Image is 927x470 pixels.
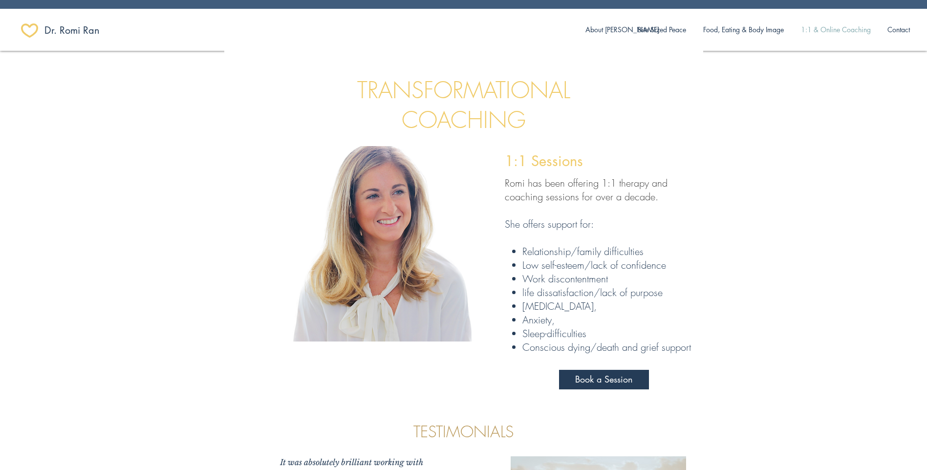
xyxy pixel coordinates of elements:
a: Food, Eating & Body Image [694,20,793,40]
span: She offers support for: [505,217,594,231]
p: Bite Sized Peace [633,20,691,40]
span: [MEDICAL_DATA], [522,299,597,313]
span: ​Dr. Romi Ran [44,23,100,37]
span: 1:1 Sessions [505,151,583,171]
span: Work discontentment [522,272,608,285]
p: Food, Eating & Body Image [698,20,789,40]
p: About [PERSON_NAME] [581,20,664,40]
nav: Site [578,20,918,40]
a: Bite Sized Peace [629,20,694,40]
span: Low self-esteem/lack of confidence [522,258,666,272]
span: TESTIMONIALS [413,421,514,442]
span: TRANSFORMATIONAL COACHING [357,75,570,135]
p: Contact [883,20,915,40]
span: Conscious dying/death and grief support [522,341,691,354]
a: Book a Session [559,370,649,389]
a: Contact [879,20,918,40]
p: 1:1 & Online Coaching [796,20,876,40]
span: life dissatisfaction/lack of purpose [522,286,663,299]
span: Anxiety, [522,313,555,326]
span: Sleep-difficulties [522,327,586,340]
span: Relationship/family difficulties [522,245,644,258]
a: 1:1 & Online Coaching [793,20,879,40]
span: Book a Session [575,373,633,385]
span: Romi has been offering 1:1 therapy and coaching sessions for over a decade. [505,176,668,203]
img: Romi. png.png [281,146,476,342]
a: About [PERSON_NAME] [578,20,629,40]
a: ​Dr. Romi Ran [44,21,114,40]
